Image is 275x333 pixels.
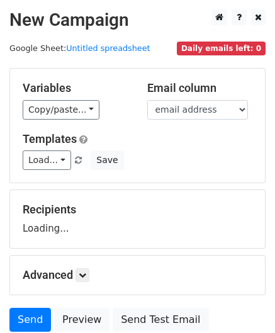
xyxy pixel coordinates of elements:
[23,81,128,95] h5: Variables
[9,43,150,53] small: Google Sheet:
[23,132,77,145] a: Templates
[91,150,123,170] button: Save
[23,203,252,217] h5: Recipients
[23,150,71,170] a: Load...
[9,9,266,31] h2: New Campaign
[23,203,252,235] div: Loading...
[54,308,109,332] a: Preview
[9,308,51,332] a: Send
[177,42,266,55] span: Daily emails left: 0
[147,81,253,95] h5: Email column
[23,268,252,282] h5: Advanced
[23,100,99,120] a: Copy/paste...
[113,308,208,332] a: Send Test Email
[66,43,150,53] a: Untitled spreadsheet
[177,43,266,53] a: Daily emails left: 0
